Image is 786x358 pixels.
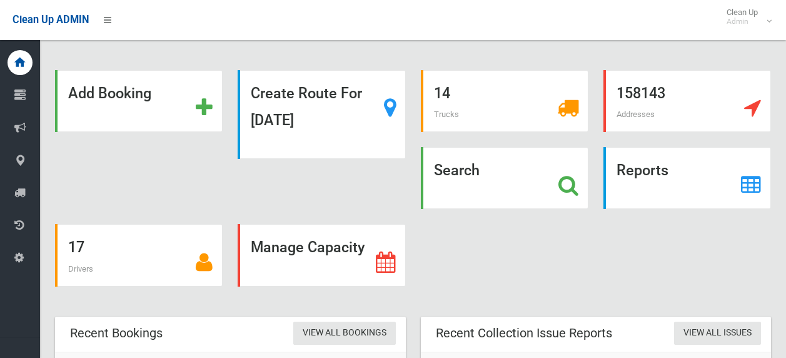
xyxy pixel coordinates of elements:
[13,14,89,26] span: Clean Up ADMIN
[68,264,93,274] span: Drivers
[251,238,365,256] strong: Manage Capacity
[68,84,151,102] strong: Add Booking
[68,238,84,256] strong: 17
[727,17,758,26] small: Admin
[603,70,771,132] a: 158143 Addresses
[603,147,771,209] a: Reports
[55,321,178,345] header: Recent Bookings
[421,70,588,132] a: 14 Trucks
[434,110,459,119] span: Trucks
[238,224,405,286] a: Manage Capacity
[421,321,627,345] header: Recent Collection Issue Reports
[251,84,362,129] strong: Create Route For [DATE]
[55,224,223,286] a: 17 Drivers
[421,147,588,209] a: Search
[434,84,450,102] strong: 14
[293,322,396,345] a: View All Bookings
[617,84,665,102] strong: 158143
[720,8,770,26] span: Clean Up
[434,161,480,179] strong: Search
[238,70,405,159] a: Create Route For [DATE]
[55,70,223,132] a: Add Booking
[617,110,655,119] span: Addresses
[617,161,668,179] strong: Reports
[674,322,761,345] a: View All Issues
